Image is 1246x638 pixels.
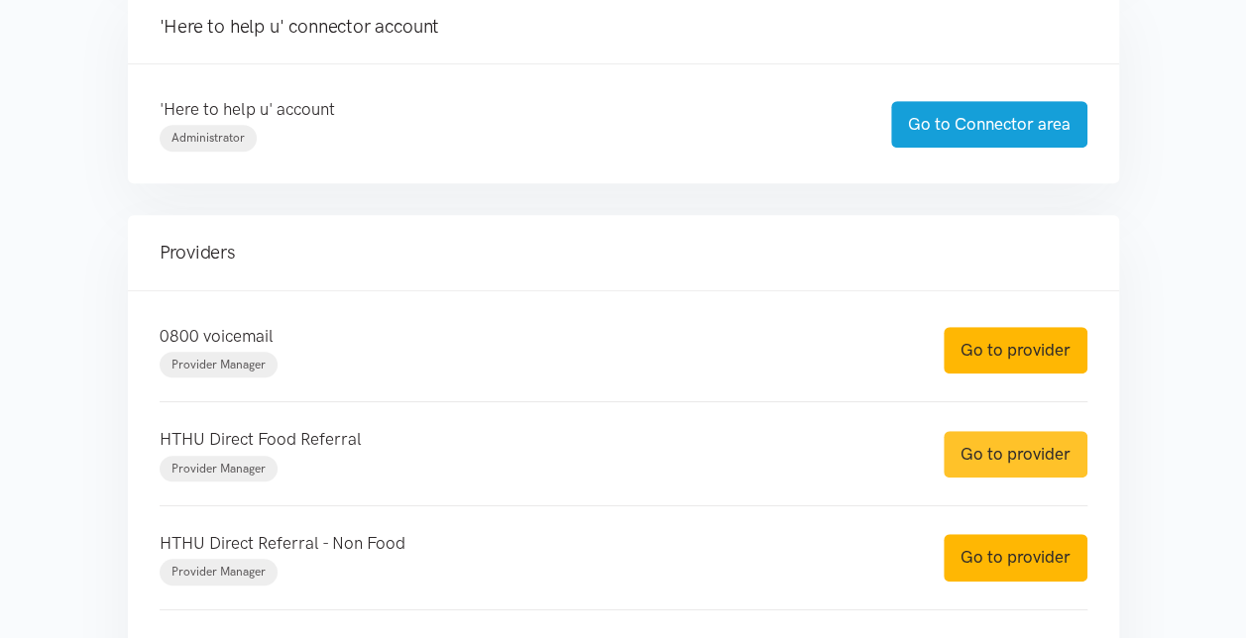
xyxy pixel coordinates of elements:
p: 0800 voicemail [160,323,904,350]
span: Provider Manager [171,358,266,372]
span: Provider Manager [171,462,266,476]
a: Go to Connector area [891,101,1087,148]
h4: Providers [160,239,1087,266]
span: Administrator [171,131,245,145]
h4: 'Here to help u' connector account [160,13,1087,41]
span: Provider Manager [171,565,266,579]
p: HTHU Direct Food Referral [160,426,904,453]
a: Go to provider [944,327,1087,373]
a: Go to provider [944,534,1087,581]
p: HTHU Direct Referral - Non Food [160,530,904,557]
p: 'Here to help u' account [160,96,851,123]
a: Go to provider [944,431,1087,478]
